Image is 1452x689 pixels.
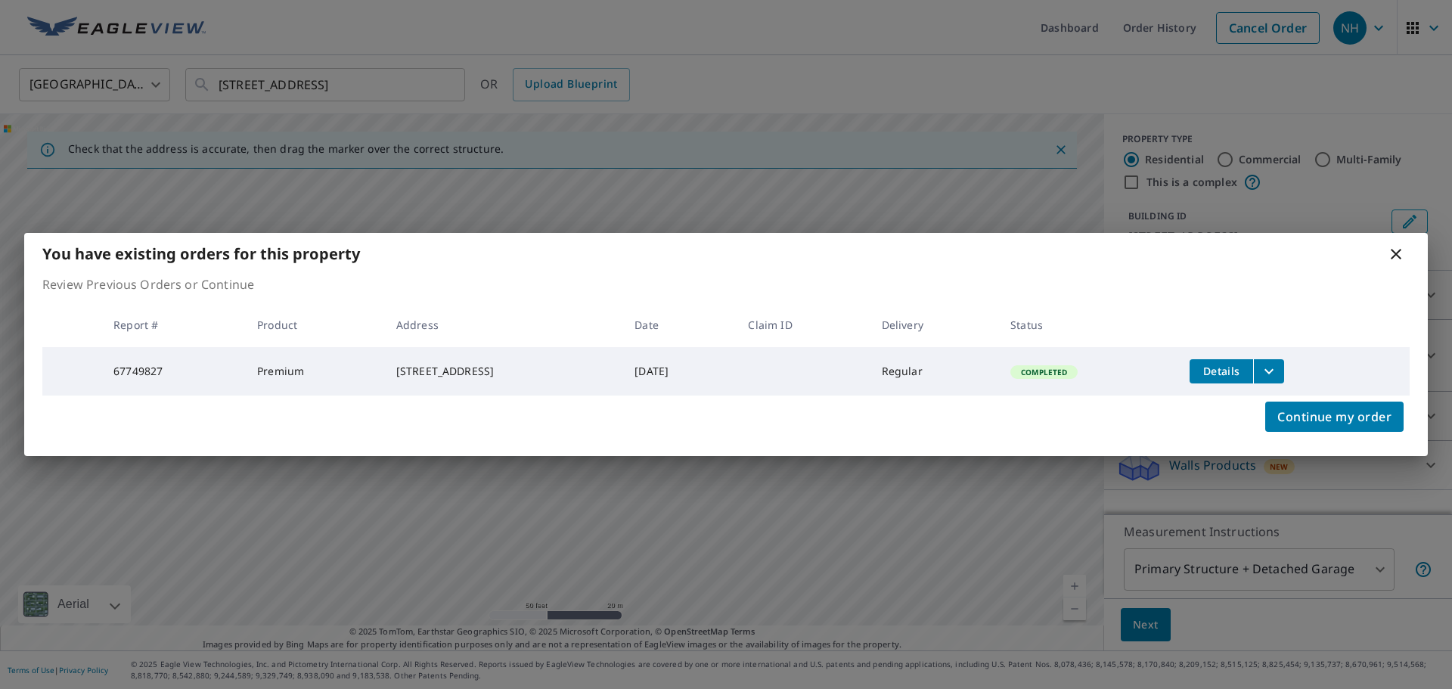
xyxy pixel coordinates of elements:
th: Delivery [870,303,998,347]
th: Date [622,303,736,347]
th: Address [384,303,622,347]
td: Premium [245,347,384,396]
th: Status [998,303,1177,347]
td: [DATE] [622,347,736,396]
th: Claim ID [736,303,869,347]
th: Product [245,303,384,347]
button: Continue my order [1265,402,1404,432]
span: Completed [1012,367,1076,377]
span: Continue my order [1277,406,1391,427]
b: You have existing orders for this property [42,244,360,264]
div: [STREET_ADDRESS] [396,364,610,379]
p: Review Previous Orders or Continue [42,275,1410,293]
button: filesDropdownBtn-67749827 [1253,359,1284,383]
td: 67749827 [101,347,245,396]
th: Report # [101,303,245,347]
button: detailsBtn-67749827 [1190,359,1253,383]
span: Details [1199,364,1244,378]
td: Regular [870,347,998,396]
